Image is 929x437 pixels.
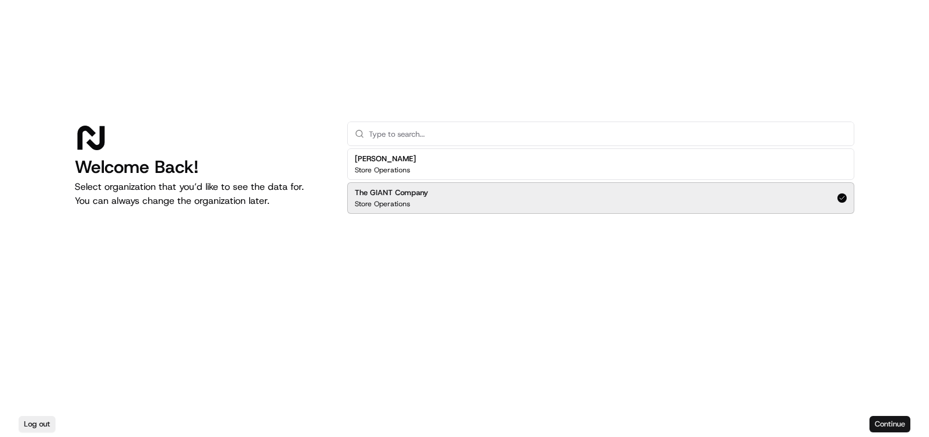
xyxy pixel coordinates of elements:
div: Suggestions [347,146,854,216]
p: Select organization that you’d like to see the data for. You can always change the organization l... [75,180,329,208]
p: Store Operations [355,199,410,209]
h2: The GIANT Company [355,188,428,198]
p: Store Operations [355,165,410,175]
h2: [PERSON_NAME] [355,154,416,164]
h1: Welcome Back! [75,157,329,178]
button: Continue [869,416,910,432]
button: Log out [19,416,55,432]
input: Type to search... [369,122,847,145]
